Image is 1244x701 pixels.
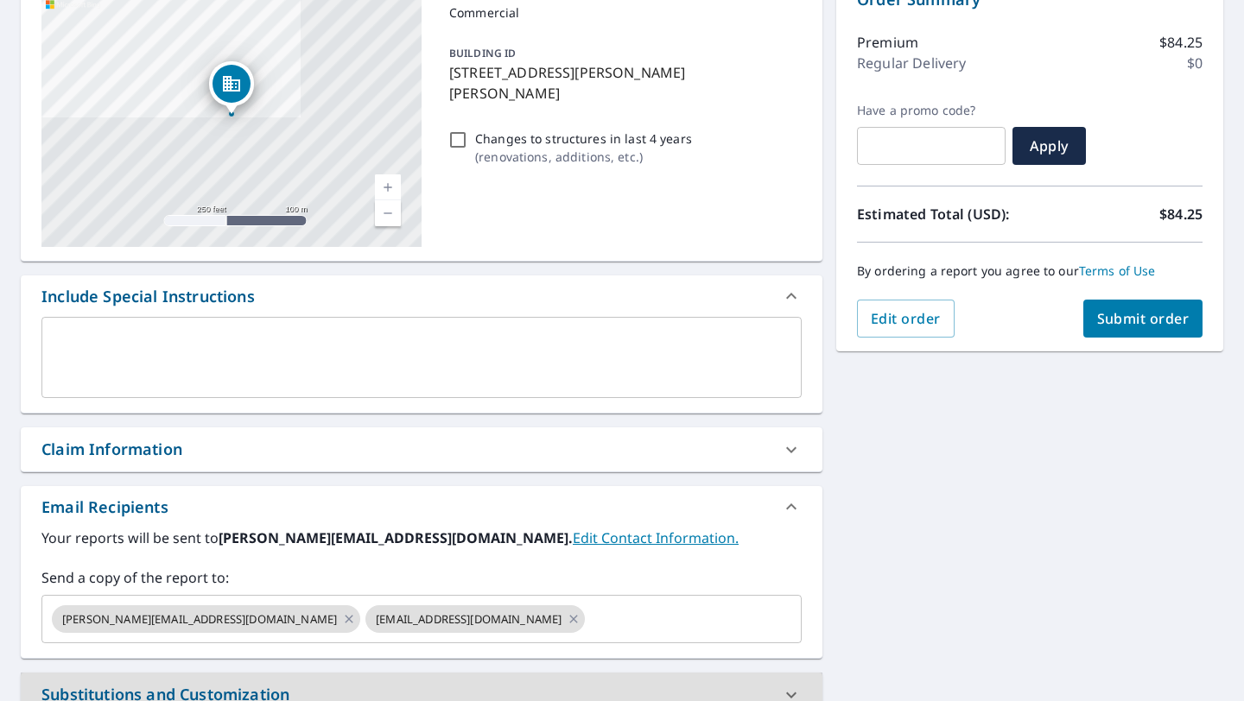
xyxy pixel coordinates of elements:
[1097,309,1190,328] span: Submit order
[857,204,1030,224] p: Estimated Total (USD):
[375,174,401,200] a: Current Level 17, Zoom In
[449,46,516,60] p: BUILDING ID
[1083,300,1203,338] button: Submit order
[21,486,822,527] div: Email Recipients
[857,103,1006,118] label: Have a promo code?
[475,129,692,148] p: Changes to structures in last 4 years
[219,528,573,547] b: [PERSON_NAME][EMAIL_ADDRESS][DOMAIN_NAME].
[475,148,692,166] p: ( renovations, additions, etc. )
[41,527,802,548] label: Your reports will be sent to
[573,528,739,547] a: EditContactInfo
[871,309,941,328] span: Edit order
[41,438,182,461] div: Claim Information
[41,285,255,308] div: Include Special Instructions
[857,53,966,73] p: Regular Delivery
[375,200,401,226] a: Current Level 17, Zoom Out
[1079,262,1156,279] a: Terms of Use
[52,605,360,633] div: [PERSON_NAME][EMAIL_ADDRESS][DOMAIN_NAME]
[21,427,822,471] div: Claim Information
[209,61,254,115] div: Dropped pin, building 1, Commercial property, 20505 S Dixie Hwy Cutler Bay, FL 33189
[857,300,955,338] button: Edit order
[1159,32,1203,53] p: $84.25
[365,611,572,628] span: [EMAIL_ADDRESS][DOMAIN_NAME]
[857,32,918,53] p: Premium
[365,605,585,633] div: [EMAIL_ADDRESS][DOMAIN_NAME]
[1012,127,1086,165] button: Apply
[41,496,168,519] div: Email Recipients
[41,567,802,588] label: Send a copy of the report to:
[1159,204,1203,224] p: $84.25
[449,3,795,22] p: Commercial
[857,263,1203,279] p: By ordering a report you agree to our
[1026,136,1072,155] span: Apply
[52,611,347,628] span: [PERSON_NAME][EMAIL_ADDRESS][DOMAIN_NAME]
[21,275,822,317] div: Include Special Instructions
[1187,53,1203,73] p: $0
[449,62,795,104] p: [STREET_ADDRESS][PERSON_NAME][PERSON_NAME]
